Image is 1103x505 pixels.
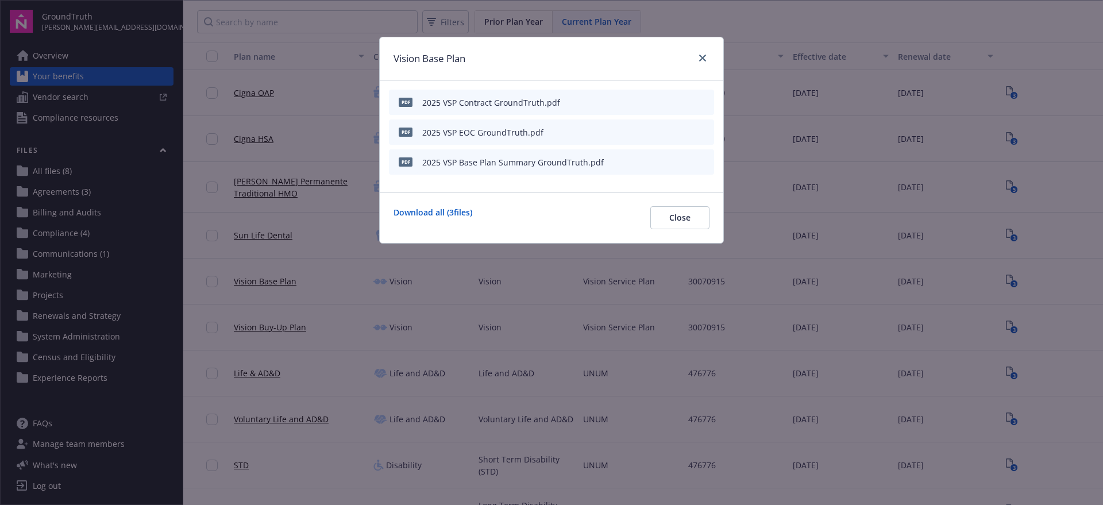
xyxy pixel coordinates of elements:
div: 2025 VSP EOC GroundTruth.pdf [422,126,543,138]
button: download file [681,97,690,109]
button: Close [650,206,709,229]
span: pdf [399,128,412,136]
button: preview file [699,97,709,109]
div: 2025 VSP Base Plan Summary GroundTruth.pdf [422,156,604,168]
a: Download all ( 3 files) [394,206,472,229]
span: Close [669,212,691,223]
a: close [696,51,709,65]
button: download file [681,156,690,168]
span: pdf [399,157,412,166]
h1: Vision Base Plan [394,51,465,66]
button: download file [681,126,690,138]
button: preview file [699,126,709,138]
span: pdf [399,98,412,106]
div: 2025 VSP Contract GroundTruth.pdf [422,97,560,109]
button: preview file [699,156,709,168]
